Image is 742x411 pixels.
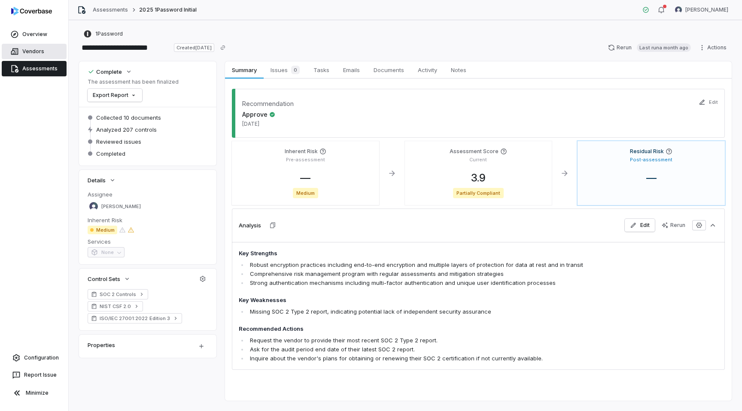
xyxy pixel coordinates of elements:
dt: Inherent Risk [88,216,208,224]
button: Copy link [215,40,231,55]
button: Rerun [657,219,690,232]
a: ISO/IEC 27001:2022 Edition 3 [88,313,182,323]
button: Minimize [3,384,65,402]
span: Documents [370,64,407,76]
h3: Analysis [239,221,261,229]
li: Ask for the audit period end date of their latest SOC 2 report. [248,345,622,354]
span: Summary [228,64,260,76]
button: Export Report [88,89,142,102]
span: Collected 10 documents [96,114,161,121]
li: Missing SOC 2 Type 2 report, indicating potential lack of independent security assurance [248,307,622,316]
button: Edit [625,219,655,232]
h4: Residual Risk [630,148,664,155]
a: Configuration [3,350,65,366]
span: Completed [96,150,125,157]
button: Report Issue [3,367,65,383]
span: NIST CSF 2.0 [100,303,131,310]
span: Emails [340,64,363,76]
div: Rerun [662,222,685,229]
span: Reviewed issues [96,138,141,145]
span: ISO/IEC 27001:2022 Edition 3 [100,315,170,322]
a: Assessments [2,61,67,76]
span: Medium [88,226,117,234]
span: [PERSON_NAME] [685,6,728,13]
button: Edit [696,93,721,111]
p: Current [469,157,487,163]
a: Vendors [2,44,67,59]
dt: Recommendation [242,99,294,108]
span: — [639,172,663,184]
span: Analyzed 207 controls [96,126,157,133]
span: Created [DATE] [174,43,214,52]
span: 0 [291,66,300,74]
h4: Recommended Actions [239,325,622,333]
dt: Services [88,238,208,245]
span: Notes [447,64,470,76]
span: Activity [414,64,441,76]
p: The assessment has been finalized [88,79,179,85]
li: Robust encryption practices including end-to-end encryption and multiple layers of protection for... [248,260,622,269]
img: logo-D7KZi-bG.svg [11,7,52,15]
h4: Key Strengths [239,249,622,258]
span: Control Sets [88,275,120,283]
span: Issues [267,64,303,76]
dt: Assignee [88,190,208,198]
li: Inquire about the vendor's plans for obtaining or renewing their SOC 2 certification if not curre... [248,354,622,363]
a: Overview [2,27,67,42]
span: [PERSON_NAME] [101,203,141,210]
button: https://1password.com/1Password [81,26,125,42]
span: Last run a month ago [637,43,691,52]
button: Mike Phillips avatar[PERSON_NAME] [670,3,733,16]
span: — [293,172,317,184]
img: Mike Phillips avatar [89,202,98,211]
button: Control Sets [85,271,133,287]
h4: Assessment Score [450,148,499,155]
a: Assessments [93,6,128,13]
span: Medium [293,188,318,198]
li: Comprehensive risk management program with regular assessments and mitigation strategies [248,269,622,278]
button: Details [85,172,119,188]
button: Complete [85,64,135,79]
button: Actions [696,41,732,54]
a: SOC 2 Controls [88,289,148,299]
h4: Key Weaknesses [239,296,622,305]
li: Request the vendor to provide their most recent SOC 2 Type 2 report. [248,336,622,345]
span: Approve [242,110,275,119]
span: SOC 2 Controls [100,291,136,298]
p: Post-assessment [630,157,672,163]
h4: Inherent Risk [285,148,318,155]
span: Tasks [310,64,333,76]
span: Details [88,176,106,184]
a: NIST CSF 2.0 [88,301,143,311]
li: Strong authentication mechanisms including multi-factor authentication and unique user identifica... [248,278,622,287]
span: 3.9 [464,172,493,184]
div: Complete [88,68,122,76]
span: [DATE] [242,121,275,127]
button: RerunLast runa month ago [603,41,696,54]
span: Partially Compliant [453,188,504,198]
img: Mike Phillips avatar [675,6,682,13]
span: 1Password [95,30,123,37]
p: Pre-assessment [286,157,325,163]
span: 2025 1Password Initial [139,6,197,13]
